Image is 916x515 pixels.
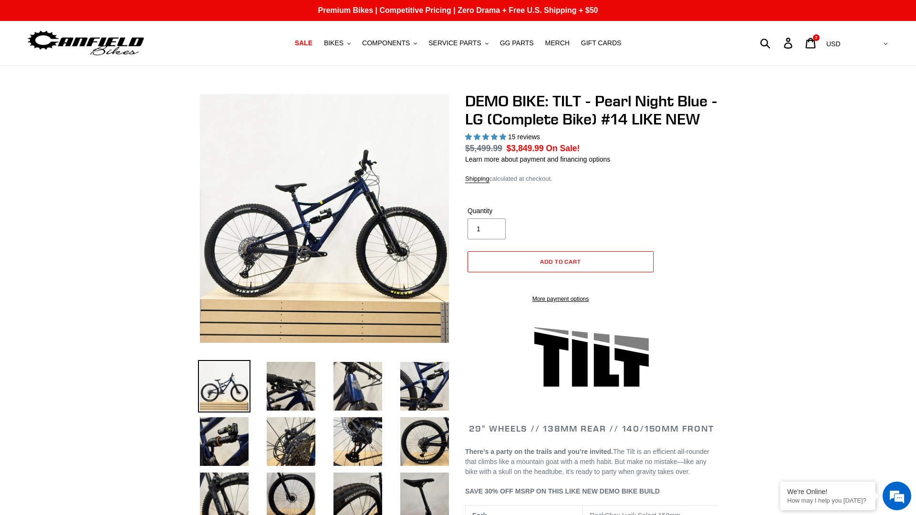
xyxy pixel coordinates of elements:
span: SAVE 30% OFF MSRP ON THIS LIKE NEW DEMO BIKE BUILD [465,487,660,495]
span: GIFT CARDS [581,39,622,47]
span: GG PARTS [500,39,534,47]
a: GIFT CARDS [576,37,626,50]
a: More payment options [468,295,654,303]
button: COMPONENTS [357,37,422,50]
a: GG PARTS [495,37,539,50]
span: MERCH [545,39,570,47]
img: Load image into Gallery viewer, DEMO BIKE: TILT - Pearl Night Blue - LG (Complete Bike) #14 LIKE NEW [198,415,250,468]
span: Add to cart [540,258,582,265]
s: $5,499.99 [465,144,502,153]
span: BIKES [324,39,343,47]
img: Load image into Gallery viewer, DEMO BIKE: TILT - Pearl Night Blue - LG (Complete Bike) #14 LIKE NEW [265,360,317,412]
span: 7 [815,35,817,40]
button: Add to cart [468,251,654,272]
label: Quantity [468,206,558,216]
span: The Tilt is an efficient all-rounder that climbs like a mountain goat with a meth habit. But make... [465,448,709,475]
span: 5.00 stars [465,133,508,141]
span: COMPONENTS [362,39,410,47]
h1: DEMO BIKE: TILT - Pearl Night Blue - LG (Complete Bike) #14 LIKE NEW [465,92,718,129]
img: Canfield Bikes [26,28,146,58]
span: On Sale! [546,142,580,154]
p: How may I help you today? [787,497,868,504]
a: Learn more about payment and financing options [465,155,610,163]
button: BIKES [319,37,355,50]
button: SERVICE PARTS [424,37,493,50]
span: SERVICE PARTS [428,39,481,47]
span: 15 reviews [508,133,540,141]
a: 7 [800,33,822,53]
img: Load image into Gallery viewer, DEMO BIKE: TILT - Pearl Night Blue - LG (Complete Bike) #14 LIKE NEW [332,415,384,468]
img: Load image into Gallery viewer, Canfield-Bikes-Tilt-LG-Demo [198,360,250,412]
div: We're Online! [787,488,868,495]
img: Load image into Gallery viewer, DEMO BIKE: TILT - Pearl Night Blue - LG (Complete Bike) #14 LIKE NEW [265,415,317,468]
a: SALE [290,37,317,50]
img: Load image into Gallery viewer, DEMO BIKE: TILT - Pearl Night Blue - LG (Complete Bike) #14 LIKE NEW [332,360,384,412]
input: Search [765,32,790,53]
img: Load image into Gallery viewer, DEMO BIKE: TILT - Pearl Night Blue - LG (Complete Bike) #14 LIKE NEW [398,415,451,468]
span: SALE [295,39,312,47]
span: $3,849.99 [507,144,544,153]
a: Shipping [465,175,489,183]
div: calculated at checkout. [465,174,718,184]
a: MERCH [541,37,574,50]
img: Load image into Gallery viewer, DEMO BIKE: TILT - Pearl Night Blue - LG (Complete Bike) #14 LIKE NEW [398,360,451,412]
b: There’s a party on the trails and you’re invited. [465,448,613,455]
span: 29" WHEELS // 138mm REAR // 140/150mm FRONT [469,423,714,434]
